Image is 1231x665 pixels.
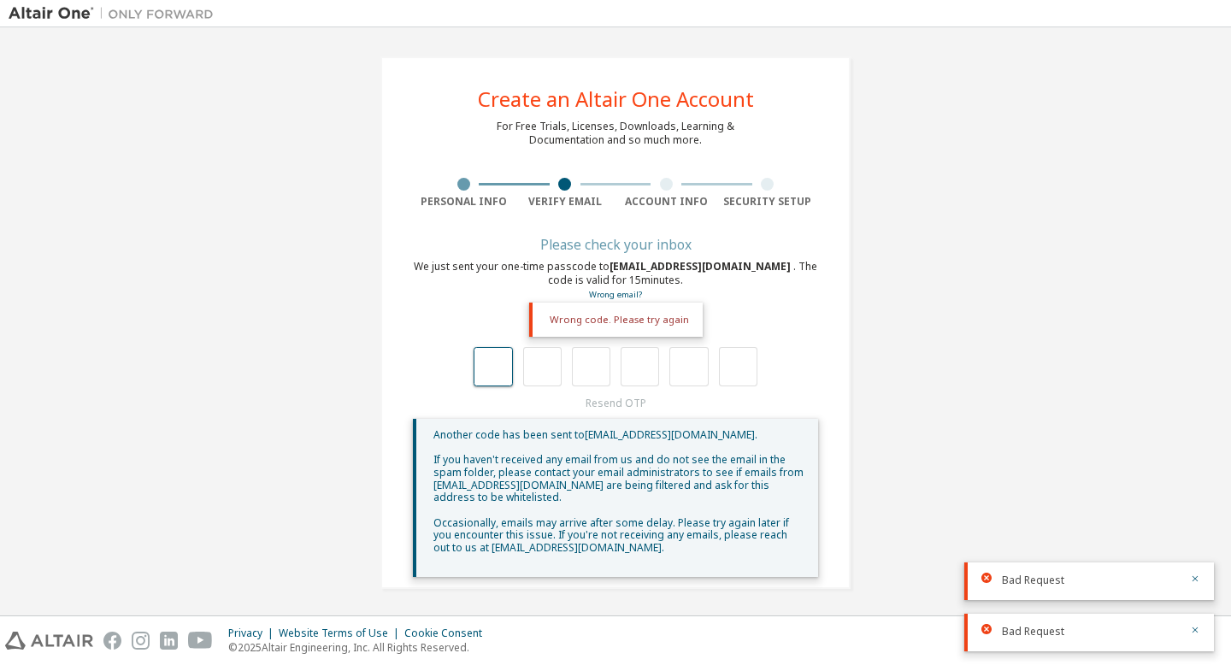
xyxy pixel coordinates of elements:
div: Account Info [615,195,717,209]
span: Another code has been sent to [EMAIL_ADDRESS][DOMAIN_NAME] . [433,427,757,442]
img: linkedin.svg [160,632,178,650]
img: facebook.svg [103,632,121,650]
a: Go back to the registration form [589,289,642,300]
img: youtube.svg [188,632,213,650]
div: Cookie Consent [404,627,492,640]
span: Bad Request [1002,625,1064,639]
span: Occasionally, emails may arrive after some delay. Please try again later if you encounter this is... [433,515,789,555]
span: Bad Request [1002,574,1064,587]
div: We just sent your one-time passcode to . The code is valid for 15 minutes. [413,260,818,302]
div: For Free Trials, Licenses, Downloads, Learning & Documentation and so much more. [497,120,734,147]
img: Altair One [9,5,222,22]
div: Security Setup [717,195,819,209]
div: Create an Altair One Account [478,89,754,109]
div: Privacy [228,627,279,640]
img: altair_logo.svg [5,632,93,650]
div: Verify Email [515,195,616,209]
div: Website Terms of Use [279,627,404,640]
div: Please check your inbox [413,239,818,250]
span: [EMAIL_ADDRESS][DOMAIN_NAME] [610,259,793,274]
div: Personal Info [413,195,515,209]
span: If you haven't received any email from us and do not see the email in the spam folder, please con... [433,452,804,504]
img: instagram.svg [132,632,150,650]
div: Wrong code. Please try again [529,303,703,337]
p: © 2025 Altair Engineering, Inc. All Rights Reserved. [228,640,492,655]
